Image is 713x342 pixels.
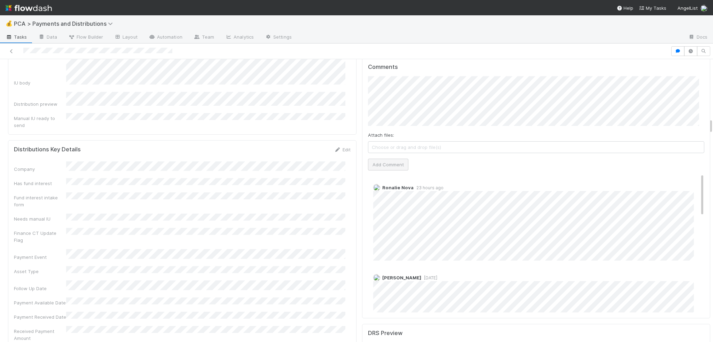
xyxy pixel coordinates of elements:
div: Asset Type [14,268,66,275]
a: Flow Builder [63,32,109,43]
div: Fund interest intake form [14,194,66,208]
a: Settings [259,32,297,43]
div: Needs manual IU [14,215,66,222]
a: Docs [683,32,713,43]
div: Company [14,166,66,173]
a: Layout [109,32,143,43]
img: logo-inverted-e16ddd16eac7371096b0.svg [6,2,52,14]
span: 23 hours ago [414,185,444,190]
div: Distribution preview [14,101,66,108]
a: Edit [334,147,351,152]
span: Ronalie Nova [382,185,414,190]
button: Add Comment [368,159,408,170]
img: avatar_ad9da010-433a-4b4a-a484-836c288de5e1.png [373,274,380,281]
div: Received Payment Amount [14,328,66,342]
span: Tasks [6,33,27,40]
span: 💰 [6,21,13,26]
label: Attach files: [368,132,394,138]
h5: DRS Preview [368,330,402,337]
span: Choose or drag and drop file(s) [368,142,704,153]
h5: Distributions Key Details [14,146,81,153]
span: [PERSON_NAME] [382,275,421,280]
div: Payment Available Date [14,299,66,306]
span: PCA > Payments and Distributions [14,20,116,27]
a: Team [188,32,220,43]
div: Follow Up Date [14,285,66,292]
div: Manual IU ready to send [14,115,66,129]
div: IU body [14,79,66,86]
h5: Comments [368,64,705,71]
span: Flow Builder [68,33,103,40]
div: Has fund interest [14,180,66,187]
img: avatar_e5ec2f5b-afc7-4357-8cf1-2139873d70b1.png [700,5,707,12]
span: AngelList [677,5,698,11]
span: [DATE] [421,275,437,280]
div: Help [617,5,633,11]
div: Payment Event [14,254,66,261]
a: Automation [143,32,188,43]
img: avatar_0d9988fd-9a15-4cc7-ad96-88feab9e0fa9.png [373,184,380,191]
a: My Tasks [639,5,666,11]
div: Payment Received Date [14,313,66,320]
div: Finance CT Update Flag [14,230,66,244]
a: Data [33,32,63,43]
a: Analytics [220,32,259,43]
